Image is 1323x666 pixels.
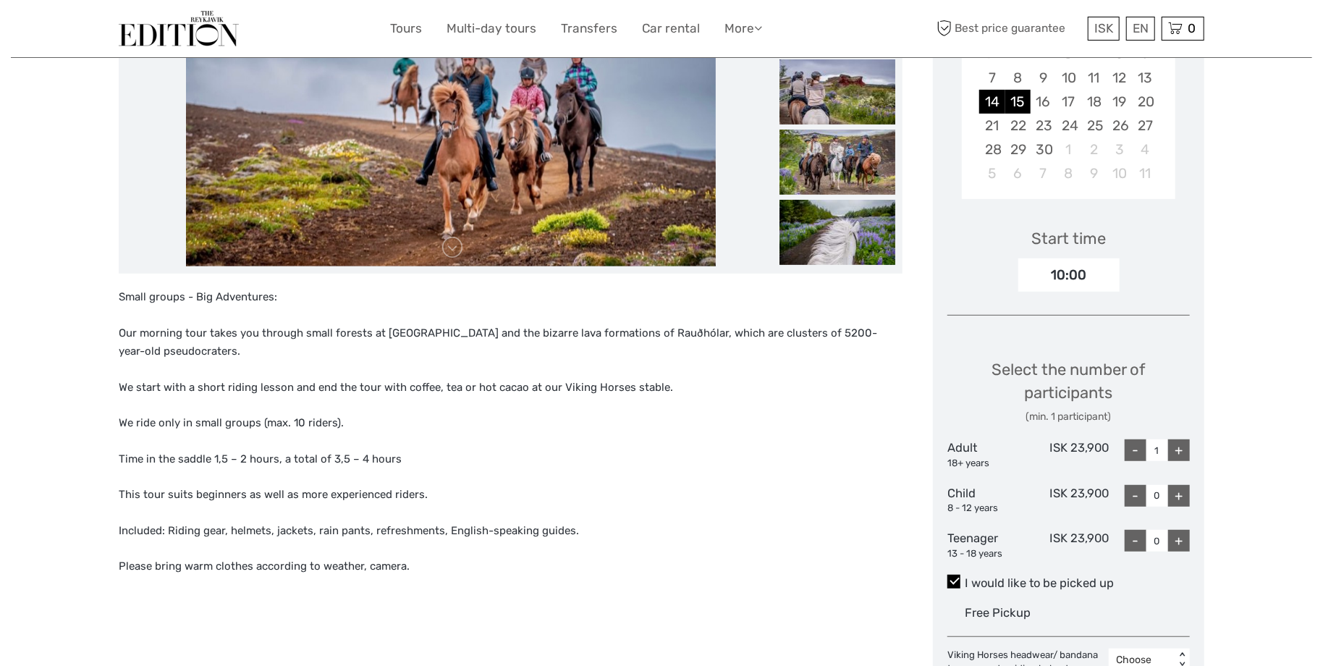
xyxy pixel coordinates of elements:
div: - [1125,439,1146,461]
p: We're away right now. Please check back later! [20,25,164,37]
div: Select the number of participants [947,358,1190,424]
a: Tours [390,18,422,39]
div: Choose Monday, September 8th, 2025 [1005,66,1031,90]
div: Choose Friday, October 10th, 2025 [1107,161,1132,185]
div: Choose Saturday, September 27th, 2025 [1132,114,1157,138]
div: 10:00 [1018,258,1120,292]
p: Time in the saddle 1,5 – 2 hours, a total of 3,5 – 4 hours [119,450,903,469]
button: Open LiveChat chat widget [166,22,184,40]
span: Best price guarantee [933,17,1084,41]
label: I would like to be picked up [947,575,1190,592]
div: Choose Saturday, September 20th, 2025 [1132,90,1157,114]
div: + [1168,530,1190,552]
img: b81b229082434972b0f7da2b851e5545_slider_thumbnail.jpeg [779,130,895,195]
div: 18+ years [947,457,1028,471]
div: Choose Friday, September 26th, 2025 [1107,114,1132,138]
a: More [724,18,762,39]
div: Choose Sunday, October 5th, 2025 [979,161,1005,185]
div: Adult [947,439,1028,470]
p: Included: Riding gear, helmets, jackets, rain pants, refreshments, English-speaking guides. [119,522,903,541]
span: Free Pickup [965,606,1031,620]
div: Child [947,485,1028,515]
div: Choose Thursday, September 18th, 2025 [1081,90,1107,114]
div: Choose Thursday, October 9th, 2025 [1081,161,1107,185]
div: + [1168,485,1190,507]
div: Choose Saturday, September 13th, 2025 [1132,66,1157,90]
div: Choose Friday, September 12th, 2025 [1107,66,1132,90]
div: Choose Monday, September 29th, 2025 [1005,138,1031,161]
div: Choose Saturday, October 11th, 2025 [1132,161,1157,185]
a: Car rental [642,18,700,39]
div: Choose Tuesday, October 7th, 2025 [1031,161,1056,185]
img: 4630f6746353470a938efbaa63db0710_slider_thumbnail.jpeg [779,200,895,265]
div: Choose Monday, September 15th, 2025 [1005,90,1031,114]
p: Our morning tour takes you through small forests at [GEOGRAPHIC_DATA] and the bizarre lava format... [119,324,903,361]
div: ISK 23,900 [1028,439,1109,470]
div: Choose Sunday, September 28th, 2025 [979,138,1005,161]
div: Choose Thursday, October 2nd, 2025 [1081,138,1107,161]
div: 13 - 18 years [947,547,1028,561]
div: Choose Tuesday, September 9th, 2025 [1031,66,1056,90]
span: 0 [1185,21,1198,35]
div: Choose Tuesday, September 30th, 2025 [1031,138,1056,161]
img: The Reykjavík Edition [119,11,239,46]
div: Choose Saturday, October 4th, 2025 [1132,138,1157,161]
span: ISK [1094,21,1113,35]
div: Choose Wednesday, September 10th, 2025 [1056,66,1081,90]
div: Choose Sunday, September 21st, 2025 [979,114,1005,138]
a: Transfers [561,18,617,39]
div: Choose Tuesday, September 16th, 2025 [1031,90,1056,114]
div: Start time [1031,227,1106,250]
p: Please bring warm clothes according to weather, camera. [119,557,903,576]
p: We start with a short riding lesson and end the tour with coffee, tea or hot cacao at our Viking ... [119,379,903,397]
div: Choose Monday, October 6th, 2025 [1005,161,1031,185]
div: (min. 1 participant) [947,410,1190,424]
div: Choose Wednesday, October 8th, 2025 [1056,161,1081,185]
div: Choose Tuesday, September 23rd, 2025 [1031,114,1056,138]
div: - [1125,485,1146,507]
div: Teenager [947,530,1028,560]
div: ISK 23,900 [1028,530,1109,560]
div: + [1168,439,1190,461]
img: 0c580887fc05422fa7bde6df98ee8bd8_slider_thumbnail.jpeg [779,59,895,125]
div: Choose Friday, September 19th, 2025 [1107,90,1132,114]
div: Choose Sunday, September 7th, 2025 [979,66,1005,90]
div: 8 - 12 years [947,502,1028,515]
div: Choose Thursday, September 11th, 2025 [1081,66,1107,90]
div: Choose Wednesday, September 17th, 2025 [1056,90,1081,114]
div: - [1125,530,1146,552]
div: Choose Wednesday, October 1st, 2025 [1056,138,1081,161]
div: Choose Sunday, September 14th, 2025 [979,90,1005,114]
div: EN [1126,17,1155,41]
div: ISK 23,900 [1028,485,1109,515]
div: Choose Thursday, September 25th, 2025 [1081,114,1107,138]
div: Choose Wednesday, September 24th, 2025 [1056,114,1081,138]
p: Small groups - Big Adventures: [119,288,903,307]
div: Choose Friday, October 3rd, 2025 [1107,138,1132,161]
p: This tour suits beginners as well as more experienced riders. [119,486,903,505]
div: Choose Monday, September 22nd, 2025 [1005,114,1031,138]
div: month 2025-09 [966,41,1170,185]
p: We ride only in small groups (max. 10 riders). [119,414,903,433]
a: Multi-day tours [447,18,536,39]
